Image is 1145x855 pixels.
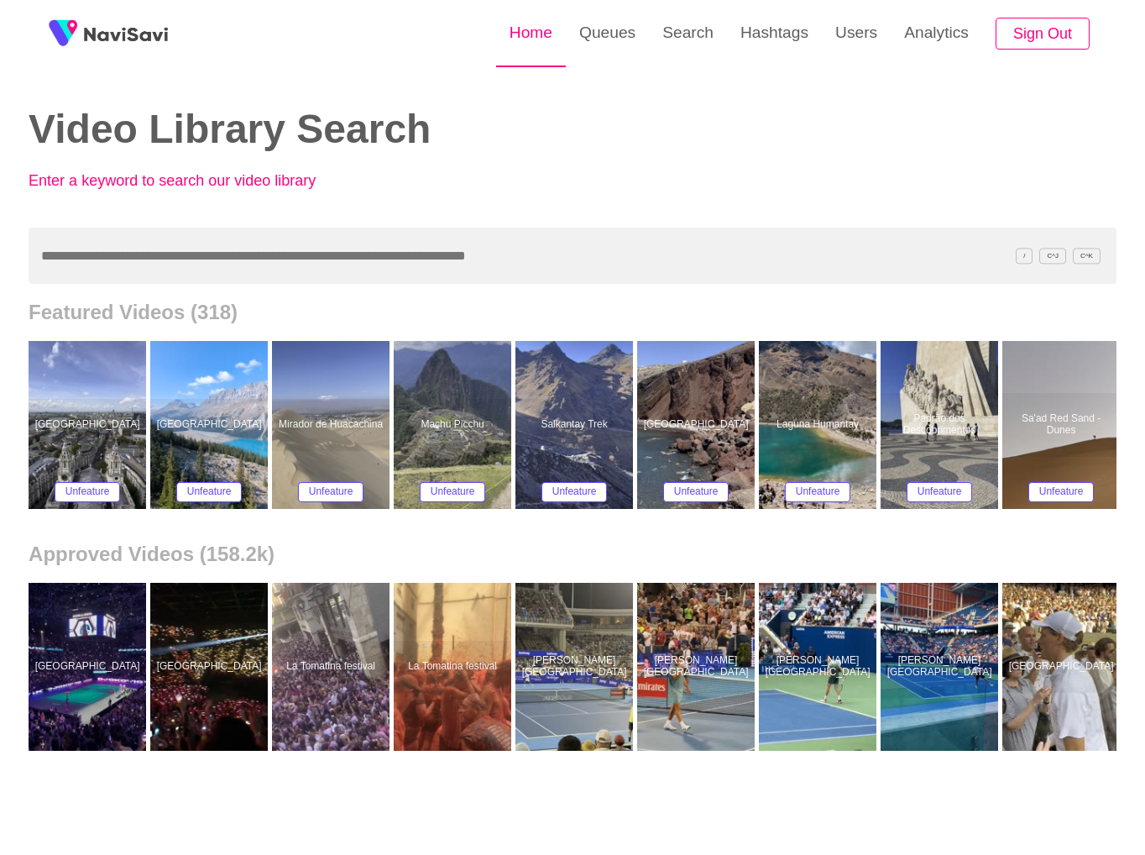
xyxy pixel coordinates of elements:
a: [GEOGRAPHIC_DATA]Accor Arena [150,583,272,751]
button: Unfeature [663,482,729,502]
h2: Approved Videos (158.2k) [29,543,1116,566]
span: C^J [1039,248,1066,264]
button: Unfeature [907,482,973,502]
a: Laguna HumantayLaguna HumantayUnfeature [759,341,881,509]
p: Enter a keyword to search our video library [29,172,398,190]
a: [GEOGRAPHIC_DATA]Accor Arena [29,583,150,751]
a: La Tomatina festivalLa Tomatina festival [394,583,515,751]
h2: Featured Videos (318) [29,301,1116,324]
button: Unfeature [541,482,608,502]
a: [PERSON_NAME][GEOGRAPHIC_DATA]Lindner Family Tennis Center [515,583,637,751]
img: fireSpot [84,25,168,42]
a: [GEOGRAPHIC_DATA]Peyto LakeUnfeature [150,341,272,509]
a: [GEOGRAPHIC_DATA]Red BeachUnfeature [637,341,759,509]
button: Unfeature [1028,482,1095,502]
a: La Tomatina festivalLa Tomatina festival [272,583,394,751]
button: Sign Out [996,18,1090,50]
a: [GEOGRAPHIC_DATA]Wimbledon Park Tennis Courts [1002,583,1124,751]
a: Machu PicchuMachu PicchuUnfeature [394,341,515,509]
a: Padrão dos DescobrimentosPadrão dos DescobrimentosUnfeature [881,341,1002,509]
a: [PERSON_NAME][GEOGRAPHIC_DATA]Arthur Ashe Stadium [759,583,881,751]
a: [PERSON_NAME][GEOGRAPHIC_DATA]Arthur Ashe Stadium [881,583,1002,751]
a: Mirador de HuacachinaMirador de HuacachinaUnfeature [272,341,394,509]
a: [PERSON_NAME][GEOGRAPHIC_DATA]Lindner Family Tennis Center [637,583,759,751]
button: Unfeature [298,482,364,502]
button: Unfeature [55,482,121,502]
img: fireSpot [42,13,84,55]
span: / [1016,248,1033,264]
button: Unfeature [785,482,851,502]
button: Unfeature [420,482,486,502]
a: Salkantay TrekSalkantay TrekUnfeature [515,341,637,509]
span: C^K [1073,248,1101,264]
a: [GEOGRAPHIC_DATA]Catedral de San Pablo de LondresUnfeature [29,341,150,509]
a: Sa'ad Red Sand - DunesSa'ad Red Sand - DunesUnfeature [1002,341,1124,509]
h2: Video Library Search [29,108,547,152]
button: Unfeature [176,482,243,502]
